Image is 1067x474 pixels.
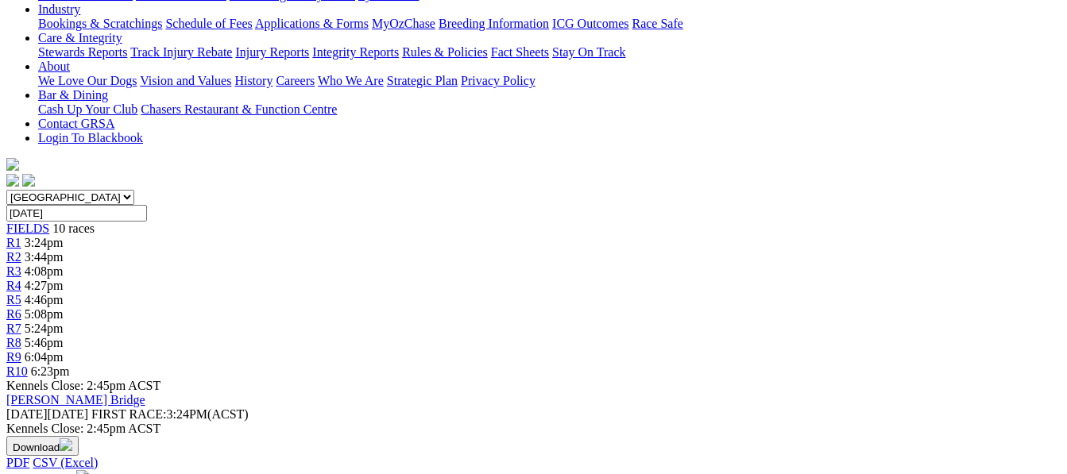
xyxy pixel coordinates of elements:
[6,456,29,469] a: PDF
[235,45,309,59] a: Injury Reports
[312,45,399,59] a: Integrity Reports
[38,31,122,44] a: Care & Integrity
[6,407,48,421] span: [DATE]
[38,102,1061,117] div: Bar & Dining
[38,45,127,59] a: Stewards Reports
[25,279,64,292] span: 4:27pm
[255,17,369,30] a: Applications & Forms
[6,336,21,349] a: R8
[491,45,549,59] a: Fact Sheets
[439,17,549,30] a: Breeding Information
[6,250,21,264] a: R2
[6,236,21,249] a: R1
[25,250,64,264] span: 3:44pm
[6,436,79,456] button: Download
[141,102,337,116] a: Chasers Restaurant & Function Centre
[6,364,28,378] a: R10
[25,336,64,349] span: 5:46pm
[22,174,35,187] img: twitter.svg
[38,88,108,102] a: Bar & Dining
[6,322,21,335] a: R7
[38,2,80,16] a: Industry
[60,438,72,451] img: download.svg
[38,102,137,116] a: Cash Up Your Club
[25,322,64,335] span: 5:24pm
[632,17,682,30] a: Race Safe
[6,456,1061,470] div: Download
[140,74,231,87] a: Vision and Values
[6,279,21,292] a: R4
[25,236,64,249] span: 3:24pm
[6,350,21,364] a: R9
[552,17,628,30] a: ICG Outcomes
[6,222,49,235] a: FIELDS
[6,293,21,306] a: R5
[38,117,114,130] a: Contact GRSA
[276,74,315,87] a: Careers
[130,45,232,59] a: Track Injury Rebate
[6,393,145,407] a: [PERSON_NAME] Bridge
[31,364,70,378] span: 6:23pm
[6,205,147,222] input: Select date
[387,74,458,87] a: Strategic Plan
[6,158,19,171] img: logo-grsa-white.png
[6,307,21,321] a: R6
[38,131,143,145] a: Login To Blackbook
[165,17,252,30] a: Schedule of Fees
[33,456,98,469] a: CSV (Excel)
[6,264,21,278] a: R3
[38,60,70,73] a: About
[402,45,488,59] a: Rules & Policies
[25,264,64,278] span: 4:08pm
[25,293,64,306] span: 4:46pm
[6,407,88,421] span: [DATE]
[38,17,162,30] a: Bookings & Scratchings
[6,174,19,187] img: facebook.svg
[38,45,1061,60] div: Care & Integrity
[234,74,273,87] a: History
[25,350,64,364] span: 6:04pm
[25,307,64,321] span: 5:08pm
[552,45,625,59] a: Stay On Track
[52,222,95,235] span: 10 races
[38,74,1061,88] div: About
[372,17,435,30] a: MyOzChase
[91,407,166,421] span: FIRST RACE:
[91,407,249,421] span: 3:24PM(ACST)
[38,74,137,87] a: We Love Our Dogs
[6,422,1061,436] div: Kennels Close: 2:45pm ACST
[461,74,535,87] a: Privacy Policy
[38,17,1061,31] div: Industry
[6,379,160,392] span: Kennels Close: 2:45pm ACST
[318,74,384,87] a: Who We Are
